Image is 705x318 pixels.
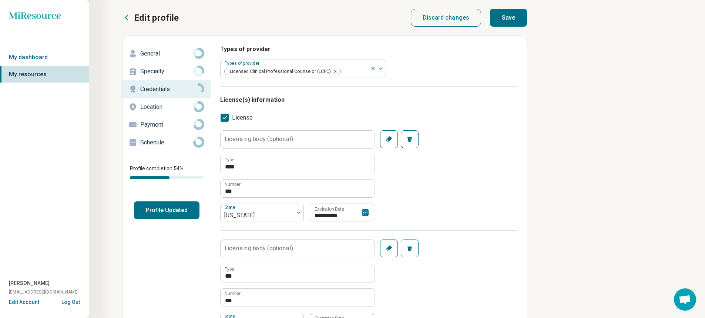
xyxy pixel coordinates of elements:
button: Log Out [61,298,80,304]
span: License [232,113,253,122]
a: Location [122,98,211,116]
label: Number [225,182,241,187]
input: credential.licenses.1.name [221,264,375,282]
span: [EMAIL_ADDRESS][DOMAIN_NAME] [9,289,78,295]
p: Edit profile [134,12,179,24]
label: State [225,205,237,210]
a: Credentials [122,80,211,98]
span: 54 % [174,165,184,171]
label: Types of provider [225,61,261,66]
p: Payment [140,120,193,129]
p: Location [140,103,193,111]
h3: License(s) information [220,96,518,104]
label: Type [225,267,234,271]
p: Schedule [140,138,193,147]
label: Type [225,158,234,162]
a: Open chat [674,288,696,311]
label: Licensing body (optional) [225,136,293,142]
button: Profile Updated [134,201,199,219]
button: Edit Account [9,298,39,306]
label: Licensing body (optional) [225,245,293,251]
a: Schedule [122,134,211,151]
input: credential.licenses.0.name [221,155,375,173]
p: General [140,49,193,58]
span: Licensed Clinical Professional Counselor (LCPC) [225,68,333,75]
div: Profile completion: [122,160,211,184]
div: Profile completion [130,176,204,179]
a: General [122,45,211,63]
label: Number [225,291,241,296]
button: Save [490,9,527,27]
a: Payment [122,116,211,134]
p: Credentials [140,85,193,94]
p: Specialty [140,67,193,76]
button: Discard changes [411,9,481,27]
span: [PERSON_NAME] [9,279,50,287]
h3: Types of provider [220,45,518,54]
button: Edit profile [122,12,179,24]
a: Specialty [122,63,211,80]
